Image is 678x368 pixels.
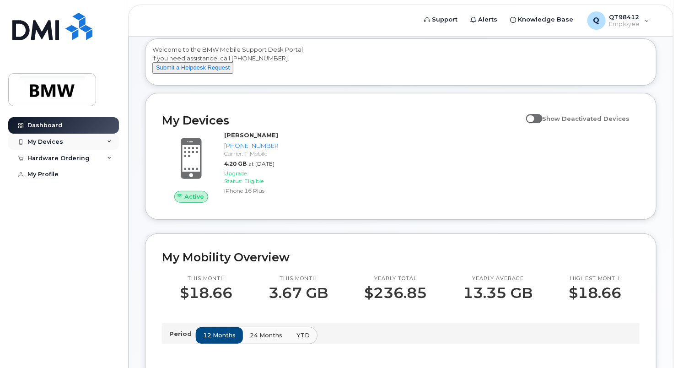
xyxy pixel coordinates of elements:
[464,11,504,29] a: Alerts
[152,45,649,82] div: Welcome to the BMW Mobile Support Desk Portal If you need assistance, call [PHONE_NUMBER].
[152,62,233,74] button: Submit a Helpdesk Request
[432,15,458,24] span: Support
[569,275,622,282] p: Highest month
[162,114,522,127] h2: My Devices
[180,275,233,282] p: This month
[162,250,640,264] h2: My Mobility Overview
[609,13,640,21] span: QT98412
[518,15,574,24] span: Knowledge Base
[463,285,533,301] p: 13.35 GB
[269,285,328,301] p: 3.67 GB
[365,275,427,282] p: Yearly total
[180,285,233,301] p: $18.66
[609,21,640,28] span: Employee
[365,285,427,301] p: $236.85
[504,11,580,29] a: Knowledge Base
[543,115,630,122] span: Show Deactivated Devices
[162,131,273,202] a: Active[PERSON_NAME][PHONE_NUMBER]Carrier: T-Mobile4.20 GBat [DATE]Upgrade Status:EligibleiPhone 1...
[248,160,274,167] span: at [DATE]
[569,285,622,301] p: $18.66
[269,275,328,282] p: This month
[479,15,498,24] span: Alerts
[224,160,247,167] span: 4.20 GB
[169,330,195,338] p: Period
[184,192,204,201] span: Active
[526,110,533,117] input: Show Deactivated Devices
[593,15,600,26] span: Q
[296,331,310,340] span: YTD
[224,170,247,184] span: Upgrade Status:
[152,64,233,71] a: Submit a Helpdesk Request
[581,11,656,30] div: QT98412
[250,331,282,340] span: 24 months
[224,141,280,150] div: [PHONE_NUMBER]
[224,131,278,139] strong: [PERSON_NAME]
[638,328,671,361] iframe: Messenger Launcher
[418,11,464,29] a: Support
[224,150,280,157] div: Carrier: T-Mobile
[224,187,280,195] div: iPhone 16 Plus
[463,275,533,282] p: Yearly average
[244,178,264,184] span: Eligible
